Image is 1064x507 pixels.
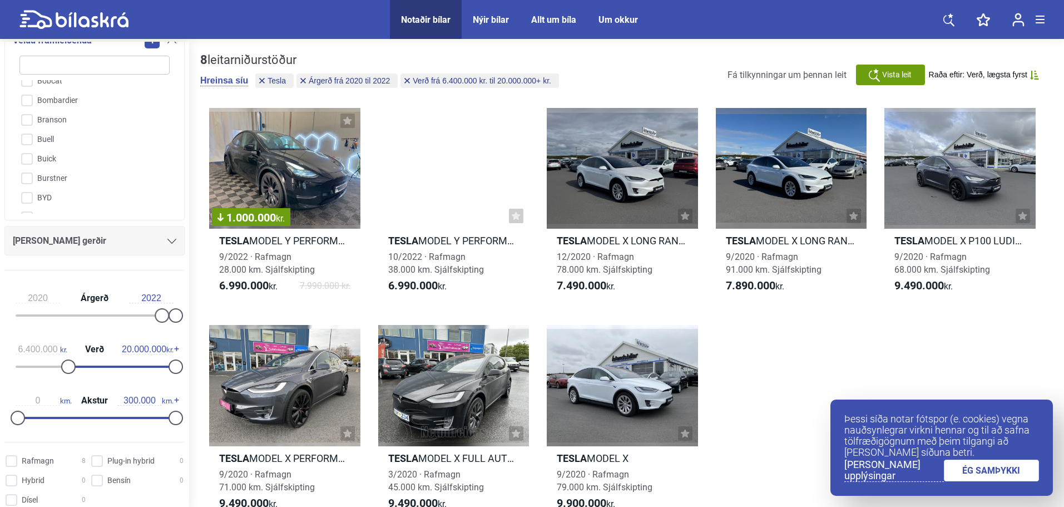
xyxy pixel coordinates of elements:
[219,452,249,464] b: Tesla
[726,279,784,293] span: kr.
[255,73,294,88] button: Tesla
[180,455,184,467] span: 0
[209,234,360,247] h2: MODEL Y PERFORMANCE FSD
[413,77,551,85] span: Verð frá 6.400.000 kr. til 20.000.000+ kr.
[929,70,1039,80] button: Raða eftir: Verð, lægsta fyrst
[200,53,207,67] b: 8
[209,452,360,465] h2: MODEL X PERFORMANCE LUDICROUS
[296,73,398,88] button: Árgerð frá 2020 til 2022
[726,279,775,292] b: 7.890.000
[557,452,587,464] b: Tesla
[401,14,451,25] a: Notaðir bílar
[78,294,111,303] span: Árgerð
[378,452,529,465] h2: MODEL X FULL AUTOPILOT
[209,108,360,303] a: 1.000.000kr.TeslaMODEL Y PERFORMANCE FSD9/2022 · Rafmagn28.000 km. Sjálfskipting6.990.000kr.7.990...
[388,252,484,275] span: 10/2022 · Rafmagn 38.000 km. Sjálfskipting
[219,252,315,275] span: 9/2022 · Rafmagn 28.000 km. Sjálfskipting
[276,213,285,224] span: kr.
[22,455,54,467] span: Rafmagn
[82,494,86,506] span: 0
[882,69,912,81] span: Vista leit
[82,475,86,486] span: 0
[726,235,756,247] b: Tesla
[884,234,1036,247] h2: MODEL X P100 LUDICROUS
[557,279,606,292] b: 7.490.000
[728,70,847,80] span: Fá tilkynningar um þennan leit
[1012,13,1025,27] img: user-login.svg
[300,279,350,293] span: 7.990.000 kr.
[378,234,529,247] h2: MODEL Y PERFORMANCE
[217,212,285,223] span: 1.000.000
[894,279,944,292] b: 9.490.000
[388,279,438,292] b: 6.990.000
[200,53,562,67] div: leitarniðurstöður
[557,469,652,493] span: 9/2020 · Rafmagn 79.000 km. Sjálfskipting
[547,452,698,465] h2: MODEL X
[400,73,559,88] button: Verð frá 6.400.000 kr. til 20.000.000+ kr.
[547,108,698,303] a: TeslaMODEL X LONG RANGE12/2020 · Rafmagn78.000 km. Sjálfskipting7.490.000kr.
[944,460,1040,481] a: ÉG SAMÞYKKI
[557,252,652,275] span: 12/2020 · Rafmagn 78.000 km. Sjálfskipting
[13,233,106,249] span: [PERSON_NAME] gerðir
[557,235,587,247] b: Tesla
[716,108,867,303] a: TeslaMODEL X LONG RANGE9/2020 · Rafmagn91.000 km. Sjálfskipting7.890.000kr.
[894,235,924,247] b: Tesla
[219,235,249,247] b: Tesla
[122,344,174,355] span: kr.
[388,279,447,293] span: kr.
[22,494,38,506] span: Dísel
[107,475,131,486] span: Bensín
[268,77,286,85] span: Tesla
[531,14,576,25] a: Allt um bíla
[78,396,111,405] span: Akstur
[894,252,990,275] span: 9/2020 · Rafmagn 68.000 km. Sjálfskipting
[884,108,1036,303] a: TeslaMODEL X P100 LUDICROUS9/2020 · Rafmagn68.000 km. Sjálfskipting9.490.000kr.
[117,396,174,406] span: km.
[219,469,315,493] span: 9/2020 · Rafmagn 71.000 km. Sjálfskipting
[726,252,821,275] span: 9/2020 · Rafmagn 91.000 km. Sjálfskipting
[16,396,72,406] span: km.
[557,279,615,293] span: kr.
[547,234,698,247] h2: MODEL X LONG RANGE
[309,77,390,85] span: Árgerð frá 2020 til 2022
[219,279,278,293] span: kr.
[929,70,1027,80] span: Raða eftir: Verð, lægsta fyrst
[388,469,484,493] span: 3/2020 · Rafmagn 45.000 km. Sjálfskipting
[180,475,184,486] span: 0
[22,475,44,486] span: Hybrid
[844,414,1039,458] p: Þessi síða notar fótspor (e. cookies) vegna nauðsynlegrar virkni hennar og til að safna tölfræðig...
[82,345,107,354] span: Verð
[219,279,269,292] b: 6.990.000
[598,14,638,25] a: Um okkur
[844,459,944,482] a: [PERSON_NAME] upplýsingar
[388,452,418,464] b: Tesla
[716,234,867,247] h2: MODEL X LONG RANGE
[894,279,953,293] span: kr.
[82,455,86,467] span: 8
[473,14,509,25] a: Nýir bílar
[388,235,418,247] b: Tesla
[378,108,529,303] a: TeslaMODEL Y PERFORMANCE10/2022 · Rafmagn38.000 km. Sjálfskipting6.990.000kr.
[16,344,67,355] span: kr.
[200,75,248,86] button: Hreinsa síu
[107,455,155,467] span: Plug-in hybrid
